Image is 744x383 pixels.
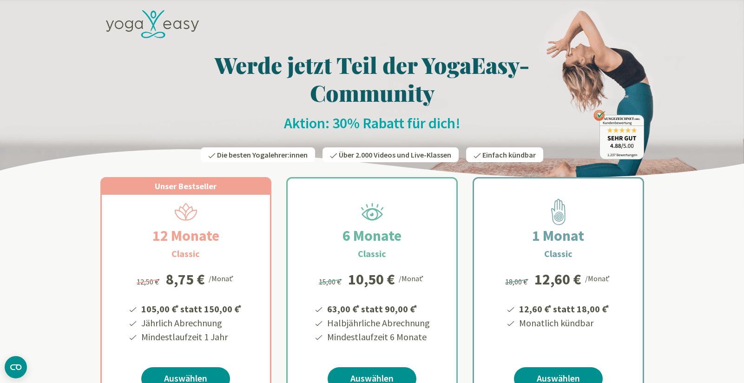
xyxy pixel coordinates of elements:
button: CMP-Widget öffnen [5,356,27,378]
span: Über 2.000 Videos und Live-Klassen [339,150,451,159]
li: Mindestlaufzeit 6 Monate [326,330,430,344]
div: 8,75 € [166,272,205,287]
h2: 12 Monate [130,225,242,247]
div: /Monat [209,272,235,284]
h2: 6 Monate [320,225,424,247]
h1: Werde jetzt Teil der YogaEasy-Community [100,51,644,106]
h3: Classic [171,247,200,261]
li: Halbjährliche Abrechnung [326,316,430,330]
li: Mindestlaufzeit 1 Jahr [140,330,243,344]
li: 63,00 € statt 90,00 € [326,300,430,316]
h3: Classic [544,247,573,261]
li: 12,60 € statt 18,00 € [518,300,611,316]
div: 10,50 € [348,272,395,287]
div: 12,60 € [534,272,581,287]
div: /Monat [585,272,612,284]
div: /Monat [399,272,425,284]
li: Jährlich Abrechnung [140,316,243,330]
span: Unser Bestseller [155,181,217,191]
span: Die besten Yogalehrer:innen [217,150,308,159]
li: Monatlich kündbar [518,316,611,330]
h2: Aktion: 30% Rabatt für dich! [100,114,644,132]
h2: 1 Monat [510,225,606,247]
span: Einfach kündbar [482,150,536,159]
li: 105,00 € statt 150,00 € [140,300,243,316]
img: ausgezeichnet_badge.png [593,110,644,159]
span: 18,00 € [505,277,530,286]
h3: Classic [358,247,386,261]
span: 15,00 € [319,277,343,286]
span: 12,50 € [137,277,161,286]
